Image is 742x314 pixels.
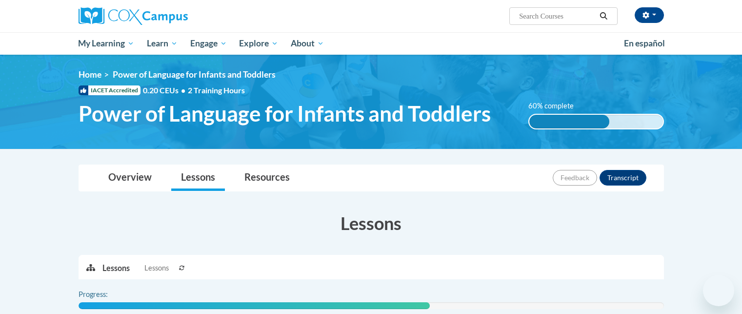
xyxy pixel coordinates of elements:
[188,85,245,95] span: 2 Training Hours
[181,85,185,95] span: •
[600,170,646,186] button: Transcript
[79,7,188,25] img: Cox Campus
[239,38,278,49] span: Explore
[703,275,734,306] iframe: Button to launch messaging window
[529,115,609,128] div: 60% complete
[528,101,584,111] label: 60% complete
[284,32,330,55] a: About
[518,10,596,22] input: Search Courses
[72,32,141,55] a: My Learning
[635,7,664,23] button: Account Settings
[144,263,169,273] span: Lessons
[79,7,264,25] a: Cox Campus
[140,32,184,55] a: Learn
[171,165,225,191] a: Lessons
[79,211,664,235] h3: Lessons
[233,32,284,55] a: Explore
[235,165,300,191] a: Resources
[79,289,135,300] label: Progress:
[143,85,188,96] span: 0.20 CEUs
[624,38,665,48] span: En español
[184,32,233,55] a: Engage
[553,170,597,186] button: Feedback
[190,38,227,49] span: Engage
[79,101,491,126] span: Power of Language for Infants and Toddlers
[64,32,679,55] div: Main menu
[99,165,161,191] a: Overview
[618,33,671,54] a: En español
[147,38,178,49] span: Learn
[596,10,611,22] button: Search
[291,38,324,49] span: About
[79,69,101,80] a: Home
[102,263,130,273] p: Lessons
[79,85,140,95] span: IACET Accredited
[78,38,134,49] span: My Learning
[113,69,276,80] span: Power of Language for Infants and Toddlers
